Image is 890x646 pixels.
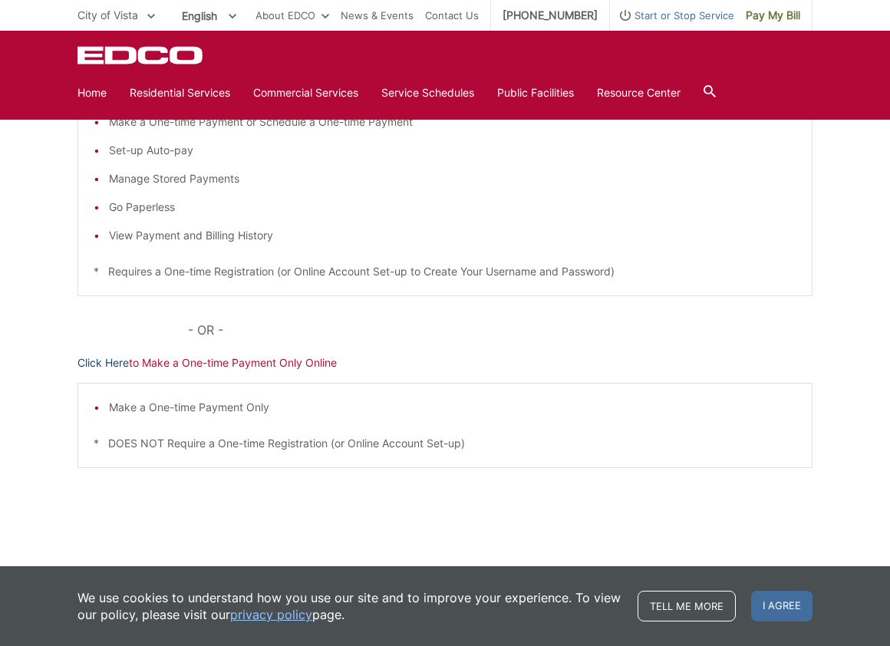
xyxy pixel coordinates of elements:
span: English [170,3,248,28]
p: We use cookies to understand how you use our site and to improve your experience. To view our pol... [77,589,622,623]
span: Pay My Bill [746,7,800,24]
li: Go Paperless [109,199,796,216]
a: privacy policy [230,606,312,623]
a: About EDCO [255,7,329,24]
a: Service Schedules [381,84,474,101]
p: to Make a One-time Payment Only Online [77,354,813,371]
li: Manage Stored Payments [109,170,796,187]
a: Commercial Services [253,84,358,101]
li: Set-up Auto-pay [109,142,796,159]
a: Public Facilities [497,84,574,101]
li: Make a One-time Payment Only [109,399,796,416]
p: * DOES NOT Require a One-time Registration (or Online Account Set-up) [94,435,796,452]
a: Contact Us [425,7,479,24]
a: Tell me more [638,591,736,621]
a: Click Here [77,354,129,371]
li: Make a One-time Payment or Schedule a One-time Payment [109,114,796,130]
a: News & Events [341,7,414,24]
li: View Payment and Billing History [109,227,796,244]
a: Resource Center [597,84,681,101]
span: City of Vista [77,8,138,21]
span: I agree [751,591,813,621]
a: EDCD logo. Return to the homepage. [77,46,205,64]
p: - OR - [188,319,813,341]
p: * Requires a One-time Registration (or Online Account Set-up to Create Your Username and Password) [94,263,796,280]
a: Residential Services [130,84,230,101]
a: Home [77,84,107,101]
